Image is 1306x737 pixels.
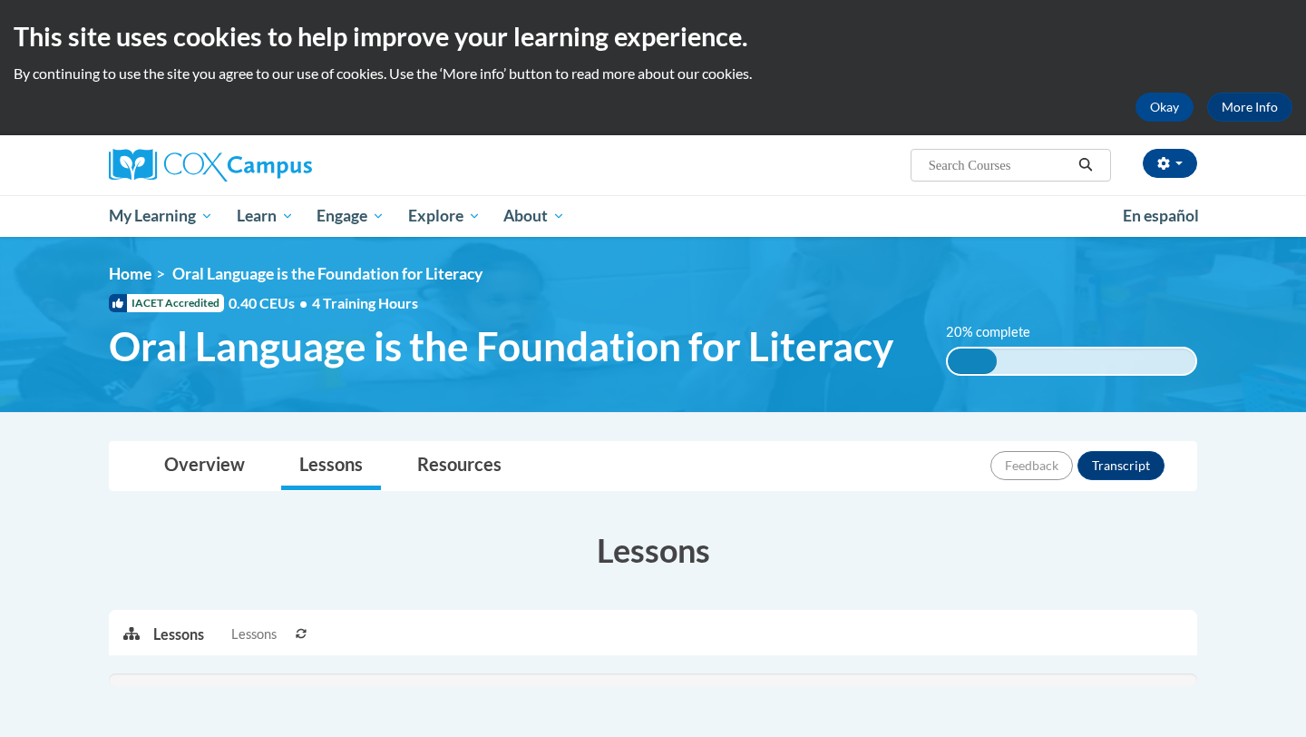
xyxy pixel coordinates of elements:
h3: Lessons [109,527,1197,573]
span: IACET Accredited [109,294,224,312]
span: 4 Training Hours [312,294,418,311]
a: Learn [225,195,306,237]
a: Overview [146,442,263,490]
span: • [299,294,307,311]
span: En español [1123,206,1199,225]
span: About [503,205,565,227]
button: Feedback [990,451,1073,480]
label: 20% complete [946,322,1050,342]
span: My Learning [109,205,213,227]
div: Main menu [82,195,1224,237]
span: Oral Language is the Foundation for Literacy [109,322,893,370]
input: Search Courses [927,154,1072,176]
a: My Learning [97,195,225,237]
a: Resources [399,442,520,490]
a: More Info [1207,93,1292,122]
a: Explore [396,195,492,237]
h2: This site uses cookies to help improve your learning experience. [14,18,1292,54]
button: Account Settings [1143,149,1197,178]
a: Home [109,264,151,283]
a: Cox Campus [109,149,453,182]
span: Lessons [231,624,277,644]
a: Lessons [281,442,381,490]
span: Learn [237,205,294,227]
span: Explore [408,205,481,227]
p: By continuing to use the site you agree to our use of cookies. Use the ‘More info’ button to read... [14,64,1292,84]
p: Lessons [153,624,204,644]
span: Engage [317,205,385,227]
span: 0.40 CEUs [229,293,312,313]
button: Okay [1135,93,1194,122]
a: About [492,195,578,237]
a: En español [1111,197,1211,235]
a: Engage [305,195,396,237]
div: 20% complete [948,349,998,374]
span: Oral Language is the Foundation for Literacy [172,264,482,283]
button: Search [1072,154,1099,176]
button: Transcript [1077,451,1165,480]
img: Cox Campus [109,149,312,182]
